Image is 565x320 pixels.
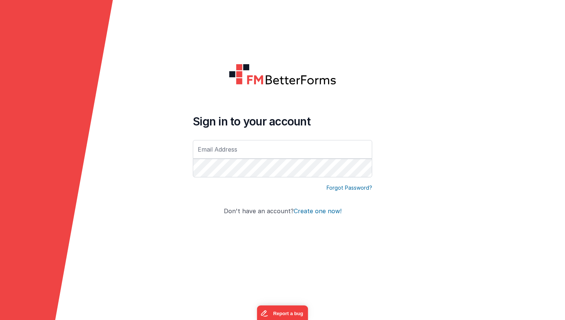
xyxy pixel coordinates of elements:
[294,208,342,215] button: Create one now!
[193,140,372,159] input: Email Address
[193,208,372,215] h4: Don't have an account?
[327,184,372,192] a: Forgot Password?
[193,115,372,128] h4: Sign in to your account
